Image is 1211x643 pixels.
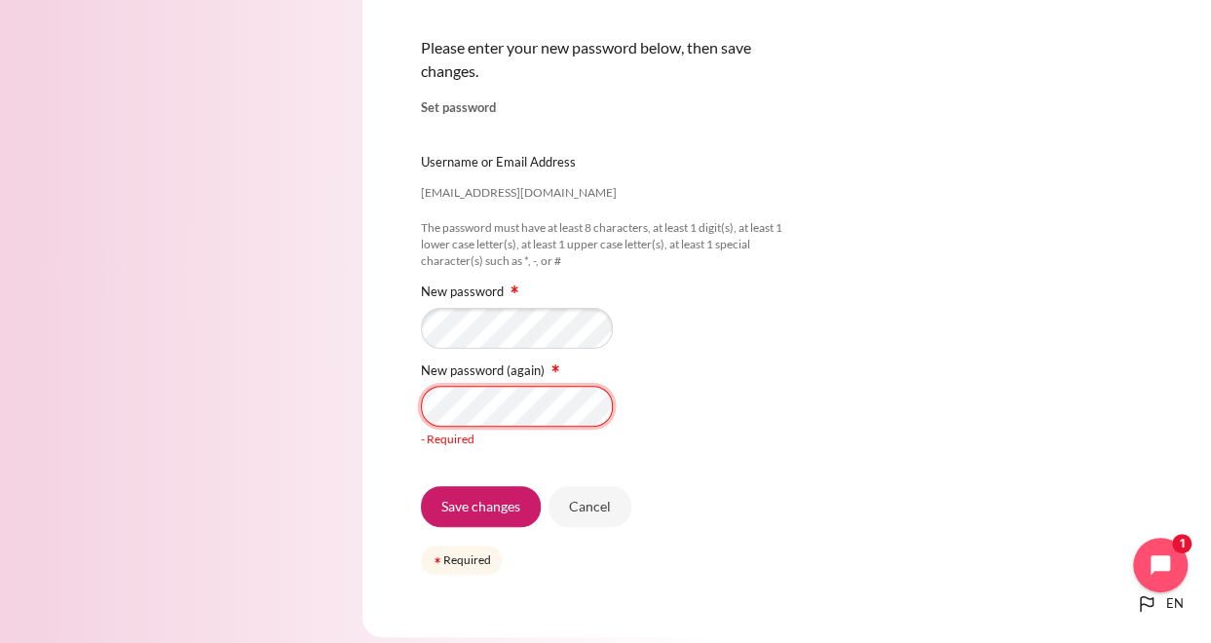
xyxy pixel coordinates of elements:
[1166,594,1184,614] span: en
[421,546,502,575] div: Required
[432,554,443,566] img: Required field
[421,431,791,448] div: - Required
[548,360,563,376] img: Required
[421,185,617,202] div: [EMAIL_ADDRESS][DOMAIN_NAME]
[421,284,504,299] label: New password
[549,486,631,527] input: Cancel
[421,20,791,98] div: Please enter your new password below, then save changes.
[507,282,522,297] img: Required
[421,486,541,527] input: Save changes
[548,360,563,372] span: Required
[421,98,791,118] legend: Set password
[421,153,576,172] label: Username or Email Address
[421,362,545,378] label: New password (again)
[507,283,522,294] span: Required
[421,220,791,269] div: The password must have at least 8 characters, at least 1 digit(s), at least 1 lower case letter(s...
[1127,585,1192,624] button: Languages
